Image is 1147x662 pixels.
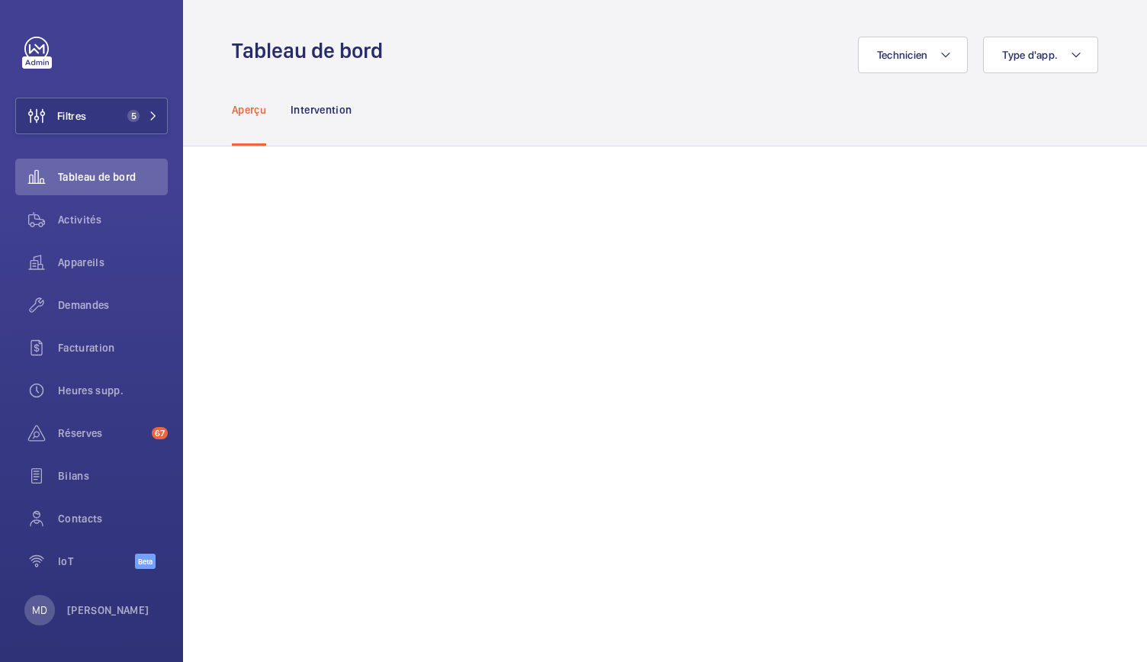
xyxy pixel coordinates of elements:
span: Contacts [58,511,168,526]
span: Appareils [58,255,168,270]
button: Technicien [858,37,969,73]
span: Demandes [58,297,168,313]
span: Filtres [57,108,86,124]
p: MD [32,603,47,618]
span: Type d'app. [1002,49,1058,61]
span: 5 [127,110,140,122]
p: Intervention [291,102,352,117]
span: Technicien [877,49,928,61]
span: Activités [58,212,168,227]
button: Filtres5 [15,98,168,134]
span: Bilans [58,468,168,484]
span: Heures supp. [58,383,168,398]
p: [PERSON_NAME] [67,603,149,618]
span: 67 [152,427,168,439]
p: Aperçu [232,102,266,117]
h1: Tableau de bord [232,37,392,65]
span: IoT [58,554,135,569]
span: Facturation [58,340,168,355]
span: Réserves [58,426,146,441]
span: Tableau de bord [58,169,168,185]
span: Beta [135,554,156,569]
button: Type d'app. [983,37,1098,73]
